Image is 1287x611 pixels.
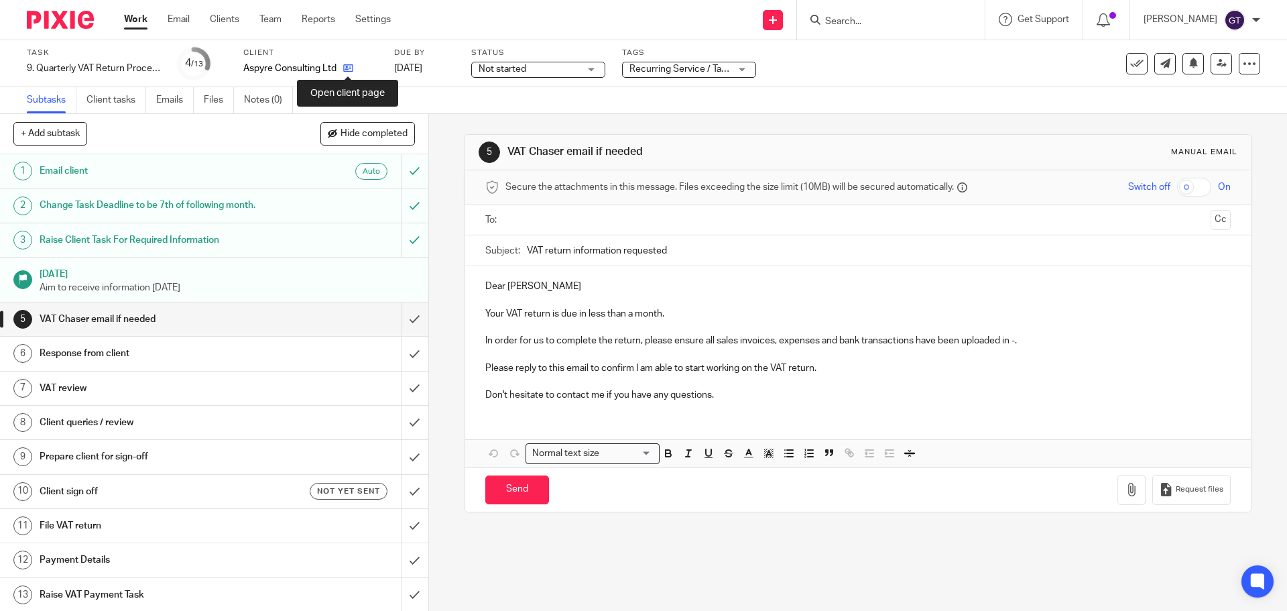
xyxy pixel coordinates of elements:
[40,161,271,181] h1: Email client
[394,48,454,58] label: Due by
[1218,180,1231,194] span: On
[13,447,32,466] div: 9
[485,244,520,258] label: Subject:
[1128,180,1170,194] span: Switch off
[1171,147,1237,158] div: Manual email
[86,87,146,113] a: Client tasks
[27,62,161,75] div: 9. Quarterly VAT Return Process
[485,307,1230,321] p: Your VAT return is due in less than a month.
[341,129,408,140] span: Hide completed
[13,231,32,249] div: 3
[156,87,194,113] a: Emails
[27,87,76,113] a: Subtasks
[243,48,377,58] label: Client
[13,482,32,501] div: 10
[317,486,380,497] span: Not yet sent
[485,280,1230,293] p: Dear [PERSON_NAME]
[244,87,293,113] a: Notes (0)
[40,378,271,398] h1: VAT review
[259,13,282,26] a: Team
[191,60,203,68] small: /13
[40,447,271,467] h1: Prepare client for sign-off
[13,379,32,398] div: 7
[204,87,234,113] a: Files
[824,16,944,28] input: Search
[1224,9,1245,31] img: svg%3E
[479,142,500,163] div: 5
[40,281,415,294] p: Aim to receive information [DATE]
[355,163,387,180] div: Auto
[1144,13,1217,26] p: [PERSON_NAME]
[485,476,549,504] input: Send
[40,343,271,364] h1: Response from client
[529,447,602,461] span: Normal text size
[1176,484,1223,495] span: Request files
[505,180,954,194] span: Secure the attachments in this message. Files exceeding the size limit (10MB) will be secured aut...
[13,162,32,180] div: 1
[40,585,271,605] h1: Raise VAT Payment Task
[13,551,32,569] div: 12
[479,64,526,74] span: Not started
[320,122,415,145] button: Hide completed
[303,87,355,113] a: Audit logs
[1211,210,1231,230] button: Cc
[40,516,271,536] h1: File VAT return
[27,48,161,58] label: Task
[40,309,271,329] h1: VAT Chaser email if needed
[13,122,87,145] button: + Add subtask
[302,13,335,26] a: Reports
[13,413,32,432] div: 8
[124,13,147,26] a: Work
[13,586,32,604] div: 13
[485,334,1230,347] p: In order for us to complete the return, please ensure all sales invoices, expenses and bank trans...
[243,62,336,75] p: Aspyre Consulting Ltd
[507,145,887,159] h1: VAT Chaser email if needed
[485,362,1230,375] p: Please reply to this email to confirm I am able to start working on the VAT return.
[485,388,1230,402] p: Don't hesitate to contact me if you have any questions.
[13,197,32,215] div: 2
[168,13,190,26] a: Email
[1152,475,1230,505] button: Request files
[629,64,745,74] span: Recurring Service / Task + 1
[355,13,391,26] a: Settings
[622,48,756,58] label: Tags
[40,550,271,570] h1: Payment Details
[603,447,652,461] input: Search for option
[40,264,415,281] h1: [DATE]
[1018,15,1069,24] span: Get Support
[13,344,32,363] div: 6
[27,11,94,29] img: Pixie
[185,56,203,71] div: 4
[471,48,605,58] label: Status
[210,13,239,26] a: Clients
[13,310,32,329] div: 5
[40,195,271,215] h1: Change Task Deadline to be 7th of following month.
[40,230,271,250] h1: Raise Client Task For Required Information
[13,516,32,535] div: 11
[526,443,660,464] div: Search for option
[40,482,271,502] h1: Client sign off
[485,213,500,227] label: To:
[40,412,271,433] h1: Client queries / review
[394,64,422,73] span: [DATE]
